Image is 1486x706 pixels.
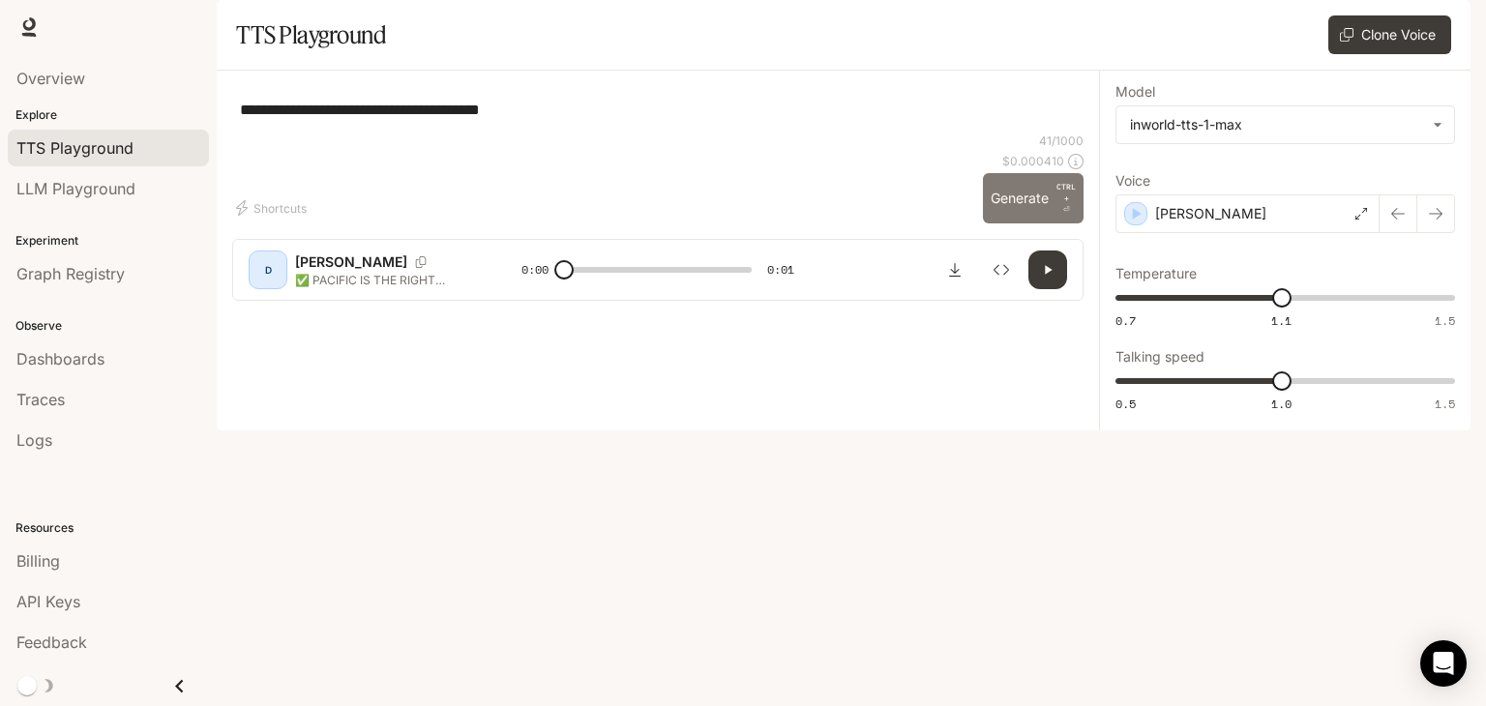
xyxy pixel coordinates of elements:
p: 41 / 1000 [1039,132,1084,149]
p: ✅ PACIFIC IS THE RIGHT ANSWER [295,272,475,288]
span: 1.1 [1271,312,1292,329]
p: ⏎ [1056,181,1076,216]
span: 0:01 [767,260,794,279]
div: D [253,254,283,285]
p: [PERSON_NAME] [295,252,407,272]
button: Download audio [936,250,974,289]
p: Voice [1115,174,1150,188]
div: inworld-tts-1-max [1130,115,1423,134]
p: Temperature [1115,267,1197,280]
button: GenerateCTRL +⏎ [983,173,1084,223]
h1: TTS Playground [236,15,386,54]
span: 1.5 [1435,312,1455,329]
p: [PERSON_NAME] [1155,204,1266,223]
p: Talking speed [1115,350,1204,364]
div: Open Intercom Messenger [1420,640,1467,687]
span: 1.5 [1435,396,1455,412]
button: Clone Voice [1328,15,1451,54]
button: Shortcuts [232,192,314,223]
span: 0:00 [521,260,549,279]
button: Copy Voice ID [407,256,434,268]
button: Inspect [982,250,1021,289]
div: inworld-tts-1-max [1116,106,1454,143]
p: $ 0.000410 [1002,153,1064,169]
span: 1.0 [1271,396,1292,412]
span: 0.7 [1115,312,1136,329]
p: Model [1115,85,1155,99]
span: 0.5 [1115,396,1136,412]
p: CTRL + [1056,181,1076,204]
